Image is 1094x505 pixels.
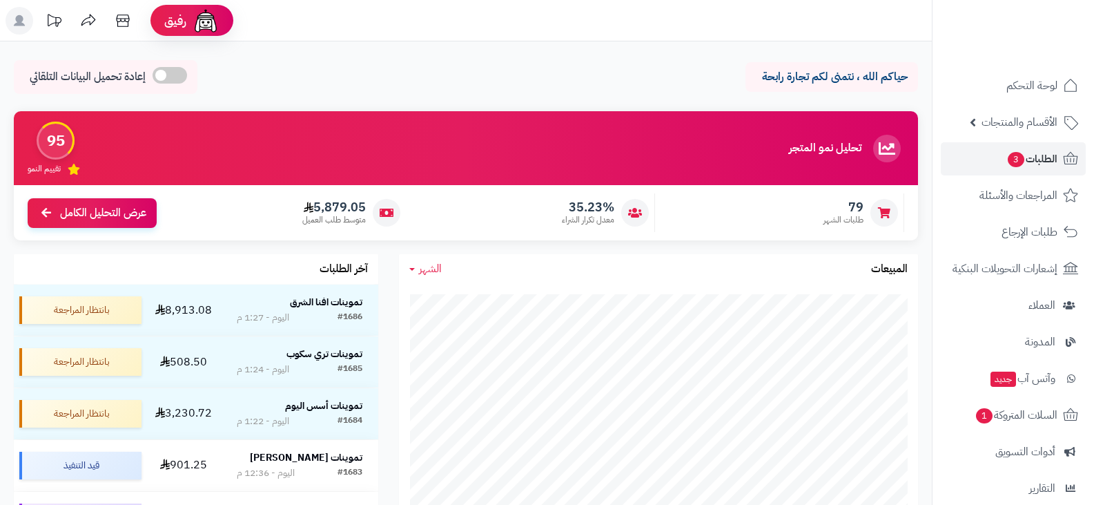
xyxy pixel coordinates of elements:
td: 508.50 [147,336,221,388]
div: بانتظار المراجعة [19,400,141,428]
span: 5,879.05 [302,200,366,215]
strong: تموينات تري سكوب [286,347,362,361]
span: 3 [1008,152,1024,167]
span: إعادة تحميل البيانات التلقائي [30,69,146,85]
a: أدوات التسويق [941,435,1086,468]
div: #1683 [338,466,362,480]
div: #1686 [338,311,362,325]
strong: تموينات افنا الشرق [290,295,362,309]
span: الأقسام والمنتجات [981,113,1057,132]
span: 79 [823,200,863,215]
td: 901.25 [147,440,221,491]
div: اليوم - 12:36 م [237,466,295,480]
div: #1685 [338,363,362,377]
img: ai-face.png [192,7,219,35]
td: 8,913.08 [147,285,221,336]
span: عرض التحليل الكامل [60,205,146,221]
a: العملاء [941,289,1086,322]
span: لوحة التحكم [1006,76,1057,95]
span: 35.23% [562,200,614,215]
div: اليوم - 1:27 م [237,311,289,325]
div: بانتظار المراجعة [19,348,141,376]
span: طلبات الإرجاع [1002,222,1057,242]
span: إشعارات التحويلات البنكية [953,259,1057,278]
span: طلبات الشهر [823,214,863,226]
p: حياكم الله ، نتمنى لكم تجارة رابحة [756,69,908,85]
div: قيد التنفيذ [19,452,141,479]
strong: تموينات [PERSON_NAME] [250,450,362,465]
h3: تحليل نمو المتجر [789,142,861,155]
span: معدل تكرار الشراء [562,214,614,226]
a: لوحة التحكم [941,69,1086,102]
span: المدونة [1025,332,1055,352]
a: تحديثات المنصة [37,7,71,38]
span: أدوات التسويق [995,442,1055,461]
a: عرض التحليل الكامل [28,198,157,228]
span: المراجعات والأسئلة [979,186,1057,205]
span: العملاء [1028,296,1055,315]
span: تقييم النمو [28,163,61,175]
span: التقارير [1029,479,1055,498]
span: متوسط طلب العميل [302,214,366,226]
td: 3,230.72 [147,388,221,439]
a: المدونة [941,325,1086,359]
a: المراجعات والأسئلة [941,179,1086,212]
a: إشعارات التحويلات البنكية [941,252,1086,285]
span: الشهر [419,260,442,277]
div: بانتظار المراجعة [19,296,141,324]
span: وآتس آب [989,369,1055,388]
strong: تموينات أسس اليوم [285,399,362,413]
a: وآتس آبجديد [941,362,1086,395]
span: الطلبات [1006,149,1057,169]
span: جديد [990,372,1016,387]
a: الطلبات3 [941,142,1086,175]
a: طلبات الإرجاع [941,216,1086,249]
div: اليوم - 1:24 م [237,363,289,377]
span: السلات المتروكة [975,406,1057,425]
div: اليوم - 1:22 م [237,415,289,428]
a: التقارير [941,472,1086,505]
h3: آخر الطلبات [320,263,368,276]
a: الشهر [409,261,442,277]
h3: المبيعات [871,263,908,276]
a: السلات المتروكة1 [941,399,1086,432]
span: رفيق [164,12,186,29]
span: 1 [976,408,993,423]
div: #1684 [338,415,362,428]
